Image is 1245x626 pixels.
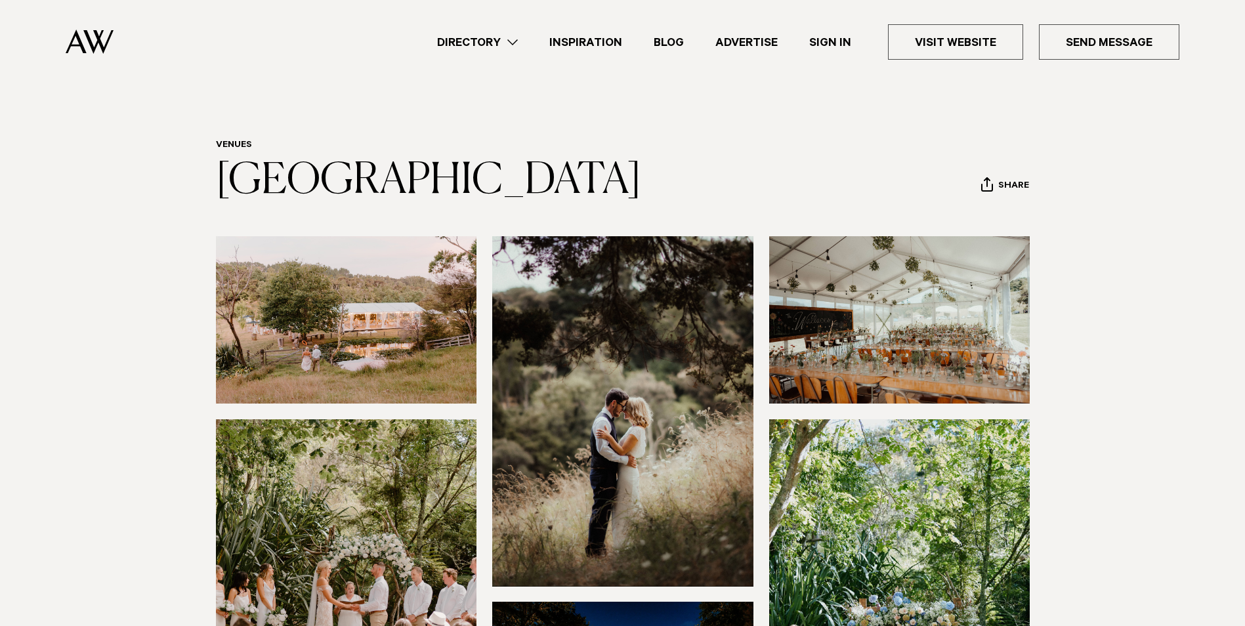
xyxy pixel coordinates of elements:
a: Venues [216,140,252,151]
img: Auckland Weddings Logo [66,30,114,54]
a: Blog [638,33,700,51]
a: Inspiration [534,33,638,51]
span: Share [998,180,1029,193]
img: wedding photoshoot waterfall farm [492,236,753,586]
a: Sign In [793,33,867,51]
img: Marquee DIY wedding venue [769,236,1030,404]
a: Advertise [700,33,793,51]
img: Festival style wedding Auckland [216,236,477,404]
a: Send Message [1039,24,1179,60]
a: Visit Website [888,24,1023,60]
a: [GEOGRAPHIC_DATA] [216,160,641,202]
button: Share [981,177,1030,196]
a: Directory [421,33,534,51]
